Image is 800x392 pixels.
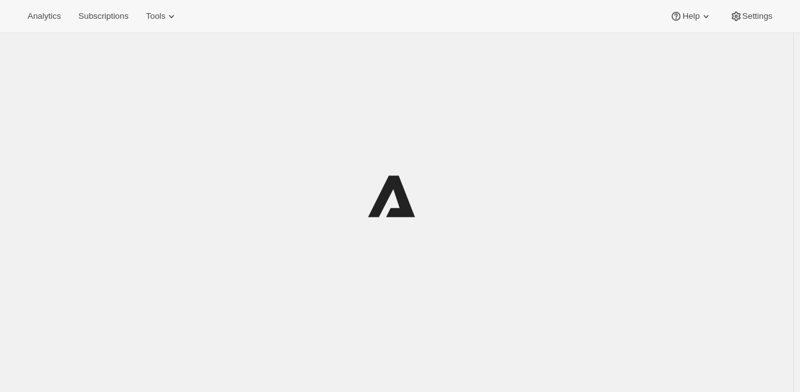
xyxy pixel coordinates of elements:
button: Analytics [20,8,68,25]
button: Help [662,8,719,25]
span: Subscriptions [78,11,128,21]
span: Settings [742,11,772,21]
button: Subscriptions [71,8,136,25]
span: Analytics [28,11,61,21]
button: Settings [722,8,780,25]
span: Help [682,11,699,21]
span: Tools [146,11,165,21]
button: Tools [138,8,185,25]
